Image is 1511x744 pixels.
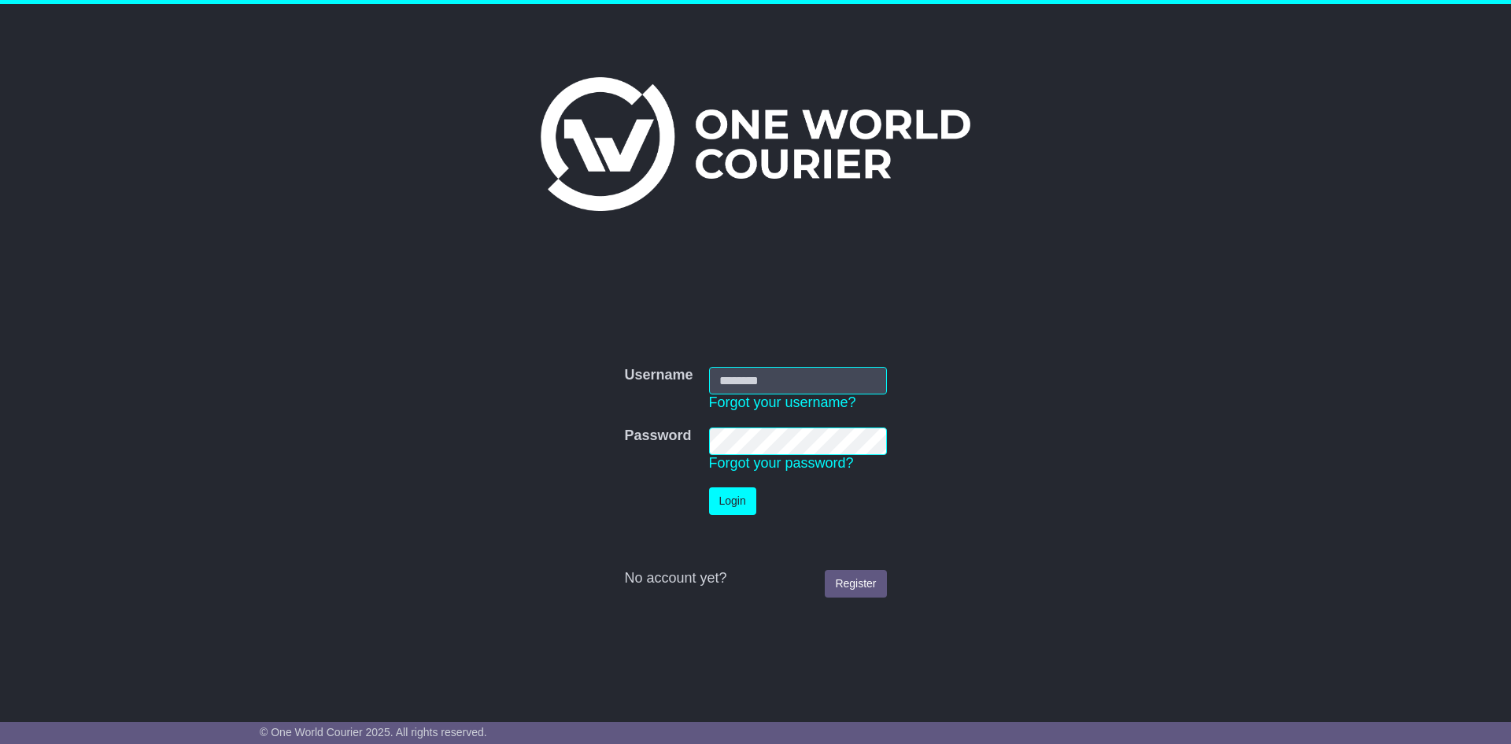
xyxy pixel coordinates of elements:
button: Login [709,487,756,515]
div: No account yet? [624,570,886,587]
a: Register [825,570,886,598]
a: Forgot your password? [709,455,854,471]
img: One World [541,77,970,211]
a: Forgot your username? [709,394,856,410]
label: Username [624,367,693,384]
label: Password [624,428,691,445]
span: © One World Courier 2025. All rights reserved. [260,726,487,738]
